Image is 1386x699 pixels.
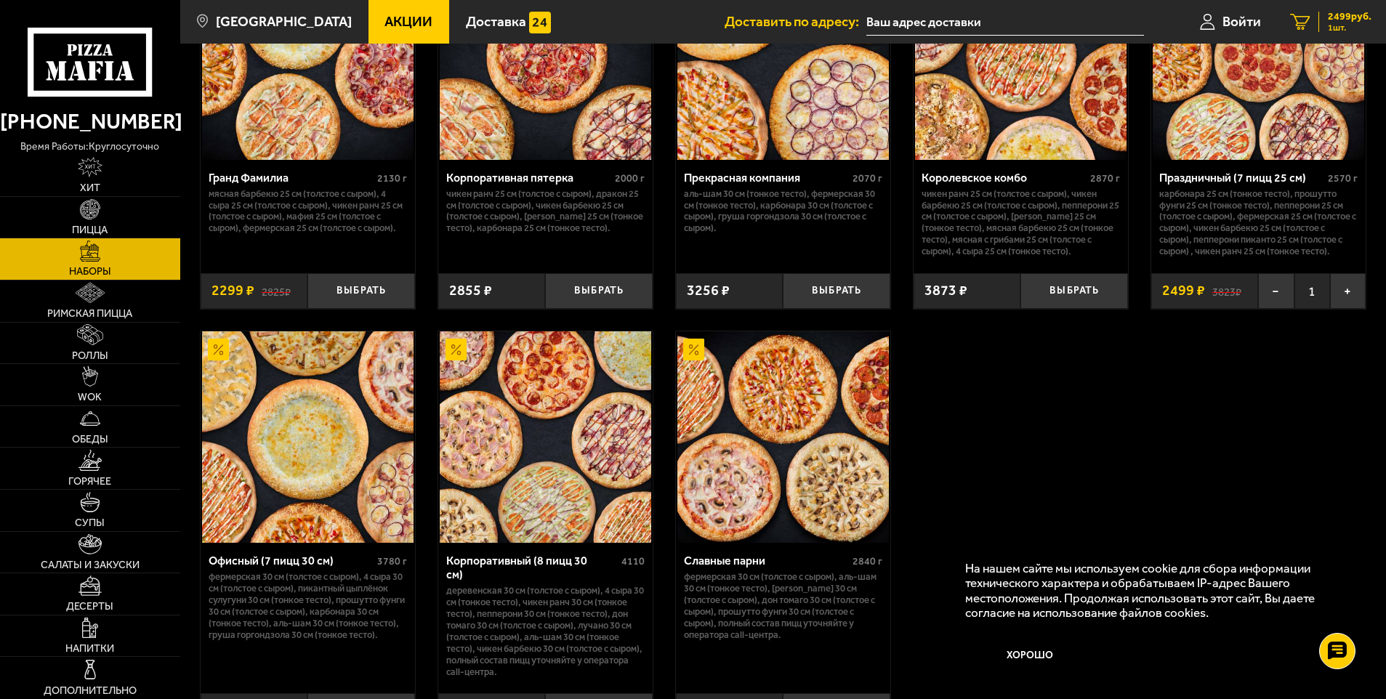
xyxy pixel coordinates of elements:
span: 3780 г [377,555,407,567]
img: Акционный [446,339,467,360]
img: Корпоративный (8 пицц 30 см) [440,331,651,543]
div: Славные парни [684,554,849,567]
p: Деревенская 30 см (толстое с сыром), 4 сыра 30 см (тонкое тесто), Чикен Ранч 30 см (тонкое тесто)... [446,585,645,677]
p: Фермерская 30 см (толстое с сыром), Аль-Шам 30 см (тонкое тесто), [PERSON_NAME] 30 см (толстое с ... [684,571,882,640]
span: 1 шт. [1328,23,1371,32]
span: Акции [384,15,432,28]
a: АкционныйОфисный (7 пицц 30 см) [201,331,415,543]
span: Десерты [66,602,113,612]
a: АкционныйКорпоративный (8 пицц 30 см) [438,331,653,543]
button: Хорошо [965,634,1095,678]
p: Мясная Барбекю 25 см (толстое с сыром), 4 сыра 25 см (толстое с сыром), Чикен Ранч 25 см (толстое... [209,188,407,235]
span: 3256 ₽ [687,283,730,298]
span: WOK [78,392,102,403]
div: Праздничный (7 пицц 25 см) [1159,171,1324,185]
div: Корпоративный (8 пицц 30 см) [446,554,618,581]
input: Ваш адрес доставки [866,9,1143,36]
span: 2570 г [1328,172,1358,185]
button: Выбрать [545,273,653,309]
span: 1 [1294,273,1330,309]
span: Пицца [72,225,108,235]
span: 2840 г [853,555,882,567]
span: 4110 [621,555,645,567]
span: 3873 ₽ [924,283,967,298]
p: Карбонара 25 см (тонкое тесто), Прошутто Фунги 25 см (тонкое тесто), Пепперони 25 см (толстое с с... [1159,188,1358,257]
p: Фермерская 30 см (толстое с сыром), 4 сыра 30 см (толстое с сыром), Пикантный цыплёнок сулугуни 3... [209,571,407,640]
span: Роллы [72,351,108,361]
span: 2499 ₽ [1162,283,1205,298]
span: Дополнительно [44,686,137,696]
img: Акционный [208,339,230,360]
span: [GEOGRAPHIC_DATA] [216,15,352,28]
button: + [1330,273,1366,309]
span: Римская пицца [47,309,132,319]
span: Обеды [72,435,108,445]
button: Выбрать [783,273,890,309]
img: Славные парни [677,331,889,543]
span: 2299 ₽ [211,283,254,298]
div: Прекрасная компания [684,171,849,185]
img: Акционный [683,339,705,360]
div: Офисный (7 пицц 30 см) [209,554,374,567]
p: На нашем сайте мы используем cookie для сбора информации технического характера и обрабатываем IP... [965,561,1343,621]
p: Аль-Шам 30 см (тонкое тесто), Фермерская 30 см (тонкое тесто), Карбонара 30 см (толстое с сыром),... [684,188,882,235]
div: Корпоративная пятерка [446,171,611,185]
img: 15daf4d41897b9f0e9f617042186c801.svg [529,12,551,33]
span: Доставить по адресу: [725,15,866,28]
span: 2000 г [615,172,645,185]
span: Доставка [466,15,526,28]
img: Офисный (7 пицц 30 см) [202,331,414,543]
button: Выбрать [307,273,415,309]
span: 2499 руб. [1328,12,1371,22]
p: Чикен Ранч 25 см (толстое с сыром), Чикен Барбекю 25 см (толстое с сыром), Пепперони 25 см (толст... [922,188,1120,257]
span: Хит [80,183,100,193]
span: 2130 г [377,172,407,185]
span: Наборы [69,267,111,277]
span: Супы [75,518,105,528]
button: Выбрать [1020,273,1128,309]
span: Напитки [65,644,114,654]
span: 2070 г [853,172,882,185]
div: Королевское комбо [922,171,1087,185]
span: Салаты и закуски [41,560,140,570]
span: Горячее [68,477,111,487]
div: Гранд Фамилиа [209,171,374,185]
s: 2825 ₽ [262,283,291,298]
span: Войти [1222,15,1261,28]
a: АкционныйСлавные парни [676,331,890,543]
span: 2855 ₽ [449,283,492,298]
s: 3823 ₽ [1212,283,1241,298]
p: Чикен Ранч 25 см (толстое с сыром), Дракон 25 см (толстое с сыром), Чикен Барбекю 25 см (толстое ... [446,188,645,235]
span: 2870 г [1090,172,1120,185]
button: − [1258,273,1294,309]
